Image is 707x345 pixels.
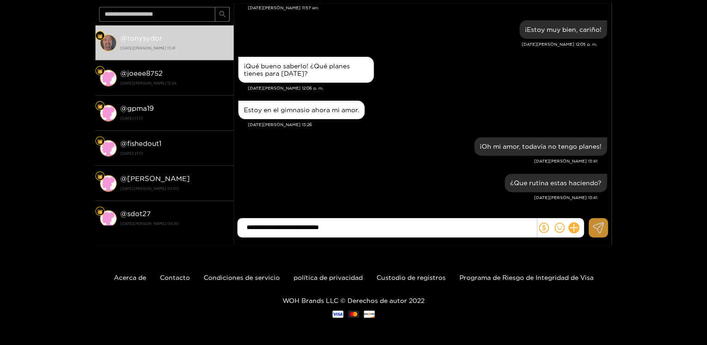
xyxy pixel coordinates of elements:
div: 17 de agosto, 13:41 [474,137,607,156]
font: [DATE][PERSON_NAME] 13:41 [534,159,597,163]
span: sonrisa [554,223,565,233]
font: ¡Qué bueno saberlo! ¿Qué planes tienes para [DATE]? [244,62,350,77]
a: Programa de Riesgo de Integridad de Visa [460,274,594,281]
a: política de privacidad [294,274,363,281]
img: conversación [100,105,117,121]
font: [DATE] 17:13 [120,116,143,120]
img: Nivel de ventilador [97,33,103,39]
div: 17 de agosto, 13:41 [505,174,607,192]
img: Nivel de ventilador [97,174,103,179]
font: sdot27 [127,210,151,218]
button: dólar [537,221,551,235]
font: [DATE][PERSON_NAME] 12:06 p. m. [248,86,324,91]
font: WOH Brands LLC © Derechos de autor 2022 [283,297,424,304]
font: [DATE][PERSON_NAME] 13:26 [248,122,312,127]
font: ¡Estoy muy bien, cariño! [525,26,601,33]
img: Nivel de ventilador [97,209,103,214]
font: [DATE][PERSON_NAME] 15:28 [120,81,177,85]
font: @ [120,104,127,112]
font: @ [120,210,127,218]
font: Estoy en el gimnasio ahora mi amor. [244,106,359,113]
img: conversación [100,210,117,227]
font: @[PERSON_NAME] [120,175,190,182]
font: [DATE][PERSON_NAME] 13:41 [120,46,176,50]
img: Nivel de ventilador [97,103,103,109]
button: buscar [215,7,230,22]
a: Condiciones de servicio [204,274,280,281]
font: fishedout1 [127,139,161,147]
font: [DATE][PERSON_NAME] 12:05 p. m. [522,42,597,47]
img: conversación [100,70,117,86]
div: 17 de agosto, 13:26 [238,101,365,119]
font: [DATE][PERSON_NAME] 13:41 [534,195,597,200]
span: buscar [219,11,226,18]
font: [DATE] 21:13 [120,151,143,155]
font: [DATE][PERSON_NAME] 11:57 am [248,6,318,10]
font: [DATE][PERSON_NAME] 09:30 [120,222,178,225]
img: conversación [100,175,117,192]
font: joeee8752 [127,69,163,77]
img: Nivel de ventilador [97,139,103,144]
a: Acerca de [114,274,146,281]
div: 17 de agosto, 12:05 p. m. [519,20,607,39]
a: Custodio de registros [377,274,446,281]
font: gpma19 [127,104,154,112]
div: 17 de agosto, 12:06 p. m. [238,57,374,83]
img: conversación [100,35,117,51]
span: dólar [539,223,549,233]
img: conversación [100,140,117,157]
font: @ [120,69,127,77]
a: Contacto [160,274,190,281]
font: ¿Que rutina estas haciendo? [510,179,601,186]
font: @tonysydor [120,34,162,42]
font: ¡Oh mi amor, todavía no tengo planes! [480,143,601,150]
font: [DATE][PERSON_NAME] 03:00 [120,187,179,190]
img: Nivel de ventilador [97,68,103,74]
font: @ [120,139,127,147]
